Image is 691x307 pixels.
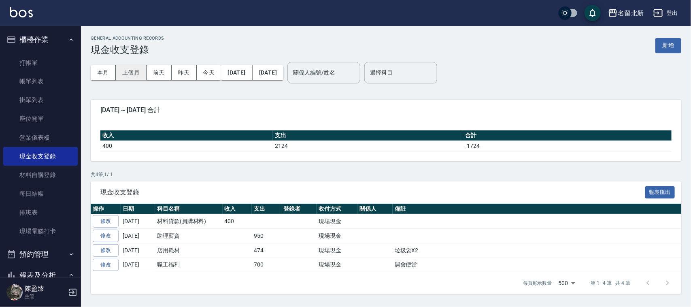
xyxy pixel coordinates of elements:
[393,204,681,214] th: 備註
[91,65,116,80] button: 本月
[10,7,33,17] img: Logo
[3,109,78,128] a: 座位開單
[273,130,463,141] th: 支出
[555,272,578,294] div: 500
[25,293,66,300] p: 主管
[3,91,78,109] a: 掛單列表
[3,166,78,184] a: 材料自購登錄
[3,128,78,147] a: 營業儀表板
[223,204,252,214] th: 收入
[223,214,252,229] td: 400
[172,65,197,80] button: 昨天
[155,204,223,214] th: 科目名稱
[3,203,78,222] a: 排班表
[3,29,78,50] button: 櫃檯作業
[121,229,155,243] td: [DATE]
[317,204,357,214] th: 收付方式
[317,229,357,243] td: 現場現金
[121,214,155,229] td: [DATE]
[253,65,283,80] button: [DATE]
[3,184,78,203] a: 每日結帳
[3,222,78,241] a: 現場電腦打卡
[523,279,552,287] p: 每頁顯示數量
[25,285,66,293] h5: 陳盈臻
[3,72,78,91] a: 帳單列表
[281,204,317,214] th: 登錄者
[357,204,393,214] th: 關係人
[273,141,463,151] td: 2124
[91,171,681,178] p: 共 4 筆, 1 / 1
[463,130,672,141] th: 合計
[121,258,155,272] td: [DATE]
[116,65,147,80] button: 上個月
[3,53,78,72] a: 打帳單
[463,141,672,151] td: -1724
[155,214,223,229] td: 材料貨款(員購材料)
[121,204,155,214] th: 日期
[317,258,357,272] td: 現場現金
[155,258,223,272] td: 職工福利
[645,188,675,196] a: 報表匯出
[645,186,675,199] button: 報表匯出
[655,38,681,53] button: 新增
[121,243,155,258] td: [DATE]
[100,141,273,151] td: 400
[605,5,647,21] button: 名留北新
[591,279,630,287] p: 第 1–4 筆 共 4 筆
[93,259,119,271] a: 修改
[197,65,221,80] button: 今天
[93,215,119,228] a: 修改
[93,244,119,257] a: 修改
[618,8,644,18] div: 名留北新
[252,204,281,214] th: 支出
[3,147,78,166] a: 現金收支登錄
[91,204,121,214] th: 操作
[585,5,601,21] button: save
[655,41,681,49] a: 新增
[393,258,681,272] td: 開會便當
[252,243,281,258] td: 474
[252,229,281,243] td: 950
[93,230,119,242] a: 修改
[91,44,164,55] h3: 現金收支登錄
[100,106,672,114] span: [DATE] ~ [DATE] 合計
[6,284,23,301] img: Person
[317,214,357,229] td: 現場現金
[100,130,273,141] th: 收入
[155,229,223,243] td: 助理薪資
[3,244,78,265] button: 預約管理
[393,243,681,258] td: 垃圾袋X2
[147,65,172,80] button: 前天
[252,258,281,272] td: 700
[100,188,645,196] span: 現金收支登錄
[317,243,357,258] td: 現場現金
[650,6,681,21] button: 登出
[221,65,252,80] button: [DATE]
[91,36,164,41] h2: GENERAL ACCOUNTING RECORDS
[155,243,223,258] td: 店用耗材
[3,265,78,286] button: 報表及分析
